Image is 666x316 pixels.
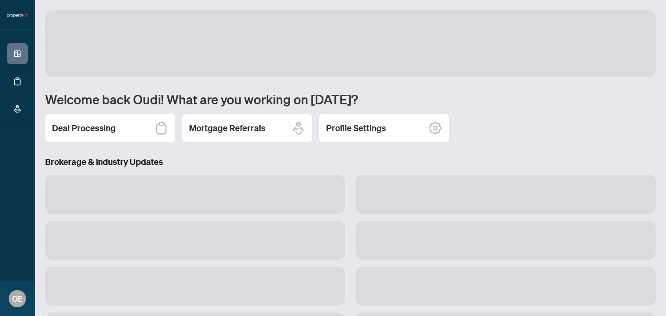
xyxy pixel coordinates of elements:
h2: Deal Processing [52,122,116,134]
h3: Brokerage & Industry Updates [45,156,656,168]
h2: Profile Settings [326,122,386,134]
h2: Mortgage Referrals [189,122,265,134]
img: logo [7,13,28,18]
span: OE [12,293,23,305]
h1: Welcome back Oudi! What are you working on [DATE]? [45,91,656,107]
